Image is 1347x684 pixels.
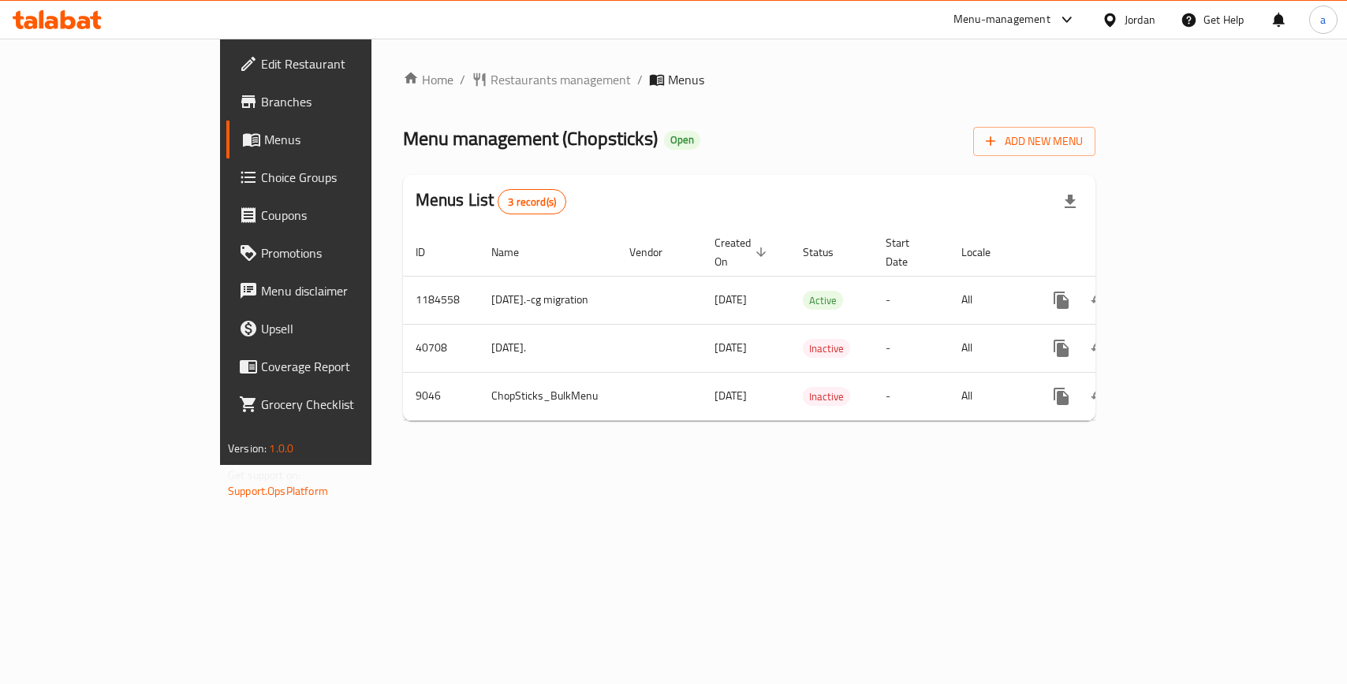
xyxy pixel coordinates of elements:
[668,70,704,89] span: Menus
[873,276,949,324] td: -
[873,324,949,372] td: -
[803,243,854,262] span: Status
[261,92,432,111] span: Branches
[460,70,465,89] li: /
[261,206,432,225] span: Coupons
[498,195,565,210] span: 3 record(s)
[261,54,432,73] span: Edit Restaurant
[715,289,747,310] span: [DATE]
[228,438,267,459] span: Version:
[986,132,1083,151] span: Add New Menu
[226,310,445,348] a: Upsell
[264,130,432,149] span: Menus
[226,121,445,158] a: Menus
[261,357,432,376] span: Coverage Report
[261,168,432,187] span: Choice Groups
[403,70,1095,89] nav: breadcrumb
[472,70,631,89] a: Restaurants management
[261,395,432,414] span: Grocery Checklist
[1320,11,1326,28] span: a
[226,196,445,234] a: Coupons
[1030,229,1207,277] th: Actions
[949,276,1030,324] td: All
[973,127,1095,156] button: Add New Menu
[479,276,617,324] td: [DATE].-cg migration
[803,292,843,310] span: Active
[803,340,850,358] span: Inactive
[491,243,539,262] span: Name
[1043,377,1080,415] button: more
[1043,329,1080,367] button: more
[1051,183,1089,221] div: Export file
[637,70,643,89] li: /
[873,372,949,420] td: -
[715,337,747,358] span: [DATE]
[949,372,1030,420] td: All
[228,465,300,485] span: Get support on:
[715,385,747,406] span: [DATE]
[226,158,445,196] a: Choice Groups
[228,481,328,501] a: Support.OpsPlatform
[949,324,1030,372] td: All
[1125,11,1155,28] div: Jordan
[261,243,432,262] span: Promotions
[226,385,445,423] a: Grocery Checklist
[1080,329,1118,367] button: Change Status
[226,45,445,83] a: Edit Restaurant
[403,229,1207,421] table: enhanced table
[803,291,843,310] div: Active
[261,319,432,338] span: Upsell
[1080,281,1118,319] button: Change Status
[953,10,1050,29] div: Menu-management
[1080,377,1118,415] button: Change Status
[479,372,617,420] td: ChopSticks_BulkMenu
[803,388,850,406] span: Inactive
[491,70,631,89] span: Restaurants management
[498,189,566,214] div: Total records count
[479,324,617,372] td: [DATE].
[664,133,700,147] span: Open
[803,387,850,406] div: Inactive
[629,243,683,262] span: Vendor
[226,348,445,385] a: Coverage Report
[664,131,700,150] div: Open
[403,121,658,156] span: Menu management ( Chopsticks )
[1043,281,1080,319] button: more
[715,233,771,271] span: Created On
[886,233,930,271] span: Start Date
[269,438,293,459] span: 1.0.0
[261,281,432,300] span: Menu disclaimer
[803,339,850,358] div: Inactive
[226,234,445,272] a: Promotions
[961,243,1011,262] span: Locale
[226,83,445,121] a: Branches
[226,272,445,310] a: Menu disclaimer
[416,243,446,262] span: ID
[416,188,566,214] h2: Menus List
